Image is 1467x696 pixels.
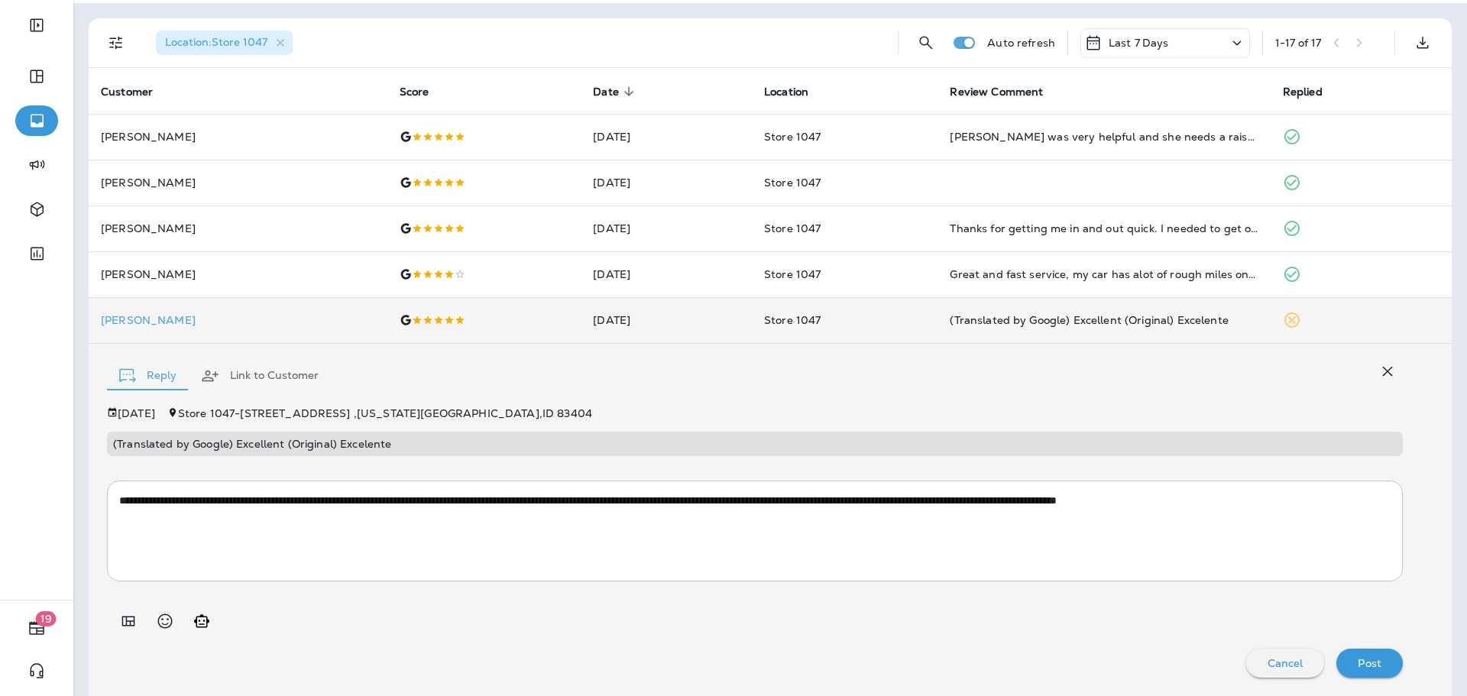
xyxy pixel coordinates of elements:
[165,35,267,49] span: Location : Store 1047
[764,313,821,327] span: Store 1047
[950,312,1258,328] div: (Translated by Google) Excellent (Original) Excelente
[764,176,821,189] span: Store 1047
[581,206,752,251] td: [DATE]
[400,86,429,99] span: Score
[36,611,57,626] span: 19
[1283,86,1323,99] span: Replied
[987,37,1055,49] p: Auto refresh
[950,221,1258,236] div: Thanks for getting me in and out quick. I needed to get on the road and they got me in and out in...
[178,406,592,420] span: Store 1047 - [STREET_ADDRESS] , [US_STATE][GEOGRAPHIC_DATA] , ID 83404
[593,85,639,99] span: Date
[15,613,58,643] button: 19
[156,31,293,55] div: Location:Store 1047
[118,407,155,419] p: [DATE]
[101,222,375,235] p: [PERSON_NAME]
[950,129,1258,144] div: Brittney was very helpful and she needs a raise!!
[1268,657,1303,669] p: Cancel
[400,85,449,99] span: Score
[150,606,180,636] button: Select an emoji
[186,606,217,636] button: Generate AI response
[581,114,752,160] td: [DATE]
[101,314,375,326] p: [PERSON_NAME]
[101,176,375,189] p: [PERSON_NAME]
[581,297,752,343] td: [DATE]
[764,130,821,144] span: Store 1047
[1246,649,1325,678] button: Cancel
[764,267,821,281] span: Store 1047
[101,268,375,280] p: [PERSON_NAME]
[1336,649,1403,678] button: Post
[189,348,331,403] button: Link to Customer
[764,85,828,99] span: Location
[1109,37,1169,49] p: Last 7 Days
[950,267,1258,282] div: Great and fast service, my car has alot of rough miles on it and they still made there service a ...
[1407,28,1438,58] button: Export as CSV
[101,314,375,326] div: Click to view Customer Drawer
[15,10,58,40] button: Expand Sidebar
[1283,85,1342,99] span: Replied
[1358,657,1381,669] p: Post
[911,28,941,58] button: Search Reviews
[101,28,131,58] button: Filters
[764,86,808,99] span: Location
[113,438,1397,450] p: (Translated by Google) Excellent (Original) Excelente
[101,131,375,143] p: [PERSON_NAME]
[1275,37,1321,49] div: 1 - 17 of 17
[581,251,752,297] td: [DATE]
[950,85,1063,99] span: Review Comment
[101,86,153,99] span: Customer
[764,222,821,235] span: Store 1047
[950,86,1043,99] span: Review Comment
[113,606,144,636] button: Add in a premade template
[593,86,619,99] span: Date
[101,85,173,99] span: Customer
[107,348,189,403] button: Reply
[581,160,752,206] td: [DATE]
